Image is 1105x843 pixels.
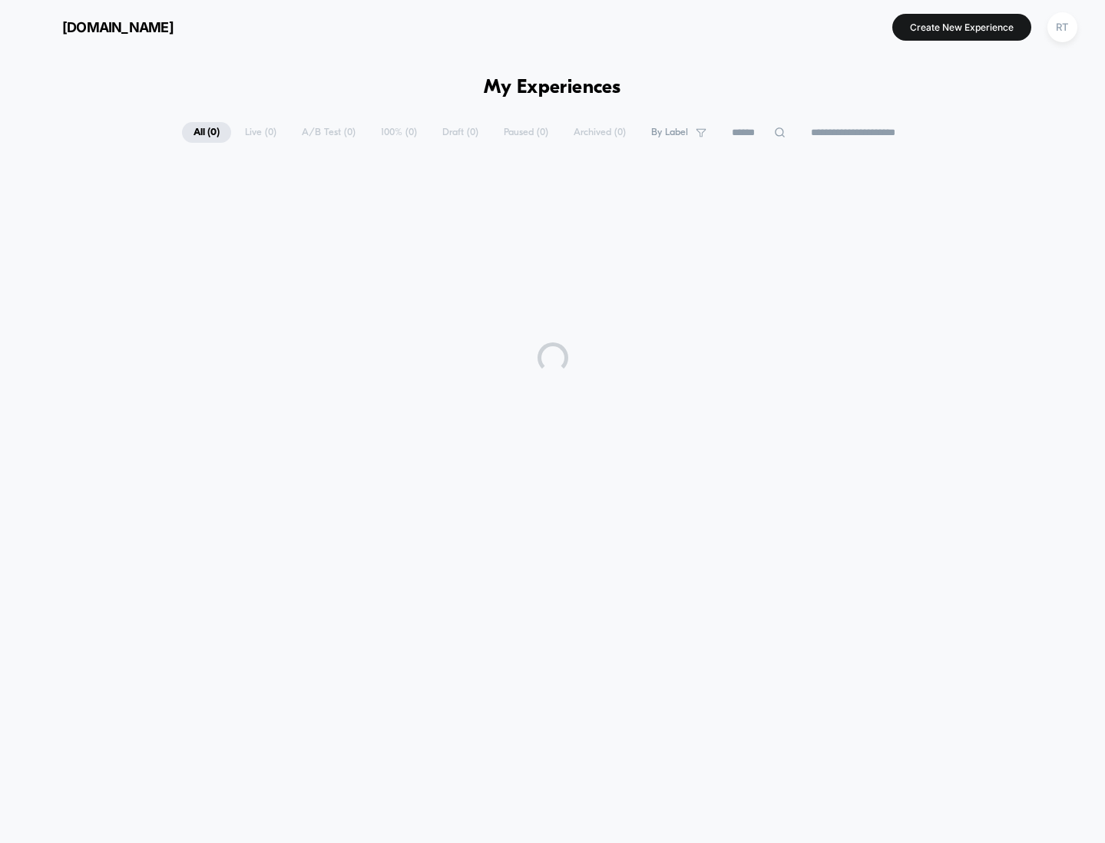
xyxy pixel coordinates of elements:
[62,19,174,35] span: [DOMAIN_NAME]
[1043,12,1082,43] button: RT
[484,77,621,99] h1: My Experiences
[182,122,231,143] span: All ( 0 )
[23,15,178,39] button: [DOMAIN_NAME]
[1047,12,1077,42] div: RT
[892,14,1031,41] button: Create New Experience
[651,127,688,138] span: By Label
